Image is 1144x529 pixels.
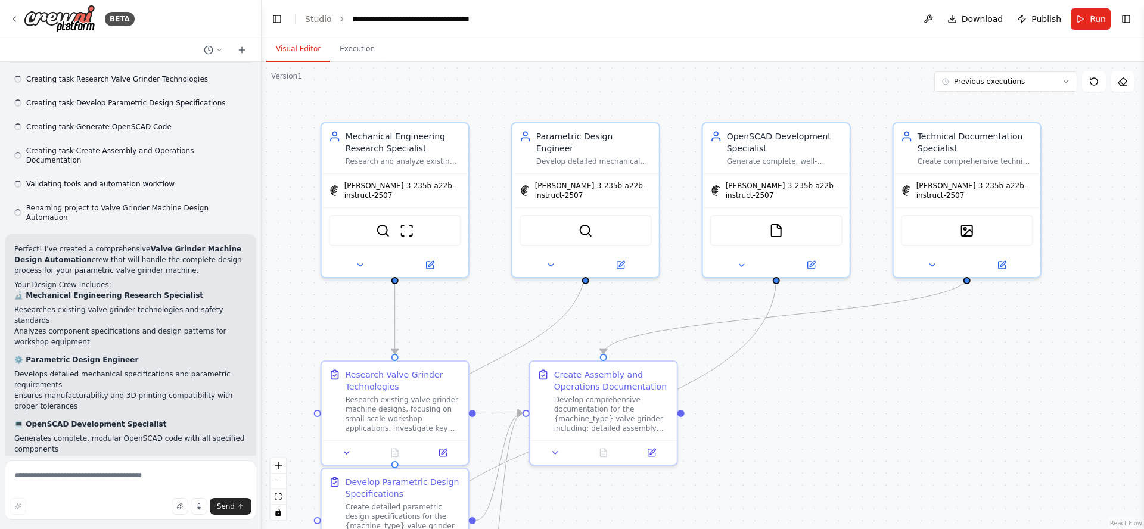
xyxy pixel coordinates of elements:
span: Creating task Develop Parametric Design Specifications [26,98,226,108]
div: Research existing valve grinder machine designs, focusing on small-scale workshop applications. I... [346,395,461,433]
button: Previous executions [934,71,1077,92]
div: Research Valve Grinder Technologies [346,369,461,393]
span: Creating task Create Assembly and Operations Documentation [26,146,247,165]
span: Creating task Generate OpenSCAD Code [26,122,172,132]
span: Run [1090,13,1106,25]
g: Edge from 11e0f967-8ad0-45a6-a67e-6a1e4224ea80 to 9c24b623-37db-49ad-9bf8-6ced4cf62b4f [598,277,973,354]
div: Technical Documentation Specialist [918,130,1033,154]
button: Hide left sidebar [269,11,285,27]
g: Edge from 406d4fa1-19c2-4ae6-a267-837130b62b34 to 80686694-7eab-4155-bab5-0d6fa26ce8fb [389,265,592,461]
button: Run [1071,8,1111,30]
div: Generate complete, well-documented OpenSCAD code for the {machine_type} valve grinder based on th... [727,157,843,166]
div: Create Assembly and Operations DocumentationDevelop comprehensive documentation for the {machine_... [529,360,678,466]
div: Develop Parametric Design Specifications [346,476,461,500]
span: [PERSON_NAME]-3-235b-a22b-instruct-2507 [726,181,843,200]
li: Researches existing valve grinder technologies and safety standards [14,304,247,326]
div: OpenSCAD Development Specialist [727,130,843,154]
div: Mechanical Engineering Research SpecialistResearch and analyze existing valve grinder machines, t... [321,122,470,278]
h2: Your Design Crew Includes: [14,279,247,290]
img: DallETool [960,223,974,238]
button: Publish [1012,8,1066,30]
div: React Flow controls [271,458,286,520]
div: Parametric Design Engineer [536,130,652,154]
img: SerperDevTool [376,223,390,238]
a: React Flow attribution [1110,520,1142,527]
button: Open in side panel [968,258,1036,272]
span: Publish [1031,13,1061,25]
div: Develop detailed mechanical specifications and parametric design requirements for the {machine_ty... [536,157,652,166]
g: Edge from fb439a7f-551b-49bf-a71c-1c5bf21d4005 to 9c24b623-37db-49ad-9bf8-6ced4cf62b4f [476,407,523,419]
span: Send [217,502,235,511]
button: toggle interactivity [271,505,286,520]
img: Logo [24,5,95,33]
button: fit view [271,489,286,505]
div: BETA [105,12,135,26]
g: Edge from 90a58046-8141-45cd-b05c-88e1ed6f3e28 to fb439a7f-551b-49bf-a71c-1c5bf21d4005 [389,277,401,354]
button: Upload files [172,498,188,515]
button: No output available [369,446,420,460]
div: OpenSCAD Development SpecialistGenerate complete, well-documented OpenSCAD code for the {machine_... [702,122,851,278]
button: Open in side panel [422,446,464,460]
li: Creates parametric variables and comprehensive documentation within the code [14,455,247,476]
span: [PERSON_NAME]-3-235b-a22b-instruct-2507 [535,181,652,200]
button: Click to speak your automation idea [191,498,207,515]
span: Download [962,13,1003,25]
span: [PERSON_NAME]-3-235b-a22b-instruct-2507 [344,181,461,200]
span: Creating task Research Valve Grinder Technologies [26,74,208,84]
button: Send [210,498,251,515]
span: Renaming project to Valve Grinder Machine Design Automation [26,203,247,222]
div: Parametric Design EngineerDevelop detailed mechanical specifications and parametric design requir... [511,122,660,278]
span: Previous executions [954,77,1025,86]
button: Open in side panel [396,258,464,272]
div: Research Valve Grinder TechnologiesResearch existing valve grinder machine designs, focusing on s... [321,360,470,466]
button: Open in side panel [587,258,654,272]
li: Analyzes component specifications and design patterns for workshop equipment [14,326,247,347]
strong: ⚙️ Parametric Design Engineer [14,356,138,364]
g: Edge from 80686694-7eab-4155-bab5-0d6fa26ce8fb to 9c24b623-37db-49ad-9bf8-6ced4cf62b4f [476,407,523,526]
button: Show right sidebar [1118,11,1134,27]
strong: 🔬 Mechanical Engineering Research Specialist [14,291,203,300]
nav: breadcrumb [305,13,486,25]
button: Download [943,8,1008,30]
button: Improve this prompt [10,498,26,515]
li: Ensures manufacturability and 3D printing compatibility with proper tolerances [14,390,247,412]
img: FileReadTool [769,223,784,238]
img: ScrapeWebsiteTool [400,223,414,238]
img: SerperDevTool [579,223,593,238]
button: No output available [578,446,629,460]
button: Open in side panel [631,446,672,460]
p: Perfect! I've created a comprehensive crew that will handle the complete design process for your ... [14,244,247,276]
div: Research and analyze existing valve grinder machines, their components, specifications, and desig... [346,157,461,166]
div: Create Assembly and Operations Documentation [554,369,670,393]
button: Execution [330,37,384,62]
button: zoom out [271,474,286,489]
span: [PERSON_NAME]-3-235b-a22b-instruct-2507 [916,181,1033,200]
a: Studio [305,14,332,24]
strong: 💻 OpenSCAD Development Specialist [14,420,166,428]
button: Visual Editor [266,37,330,62]
button: Open in side panel [778,258,845,272]
div: Mechanical Engineering Research Specialist [346,130,461,154]
button: zoom in [271,458,286,474]
li: Develops detailed mechanical specifications and parametric requirements [14,369,247,390]
div: Develop comprehensive documentation for the {machine_type} valve grinder including: detailed asse... [554,395,670,433]
div: Technical Documentation SpecialistCreate comprehensive technical documentation for the {machine_t... [893,122,1042,278]
div: Create comprehensive technical documentation for the {machine_type} valve grinder including assem... [918,157,1033,166]
li: Generates complete, modular OpenSCAD code with all specified components [14,433,247,455]
span: Validating tools and automation workflow [26,179,175,189]
div: Version 1 [271,71,302,81]
button: Switch to previous chat [199,43,228,57]
button: Start a new chat [232,43,251,57]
